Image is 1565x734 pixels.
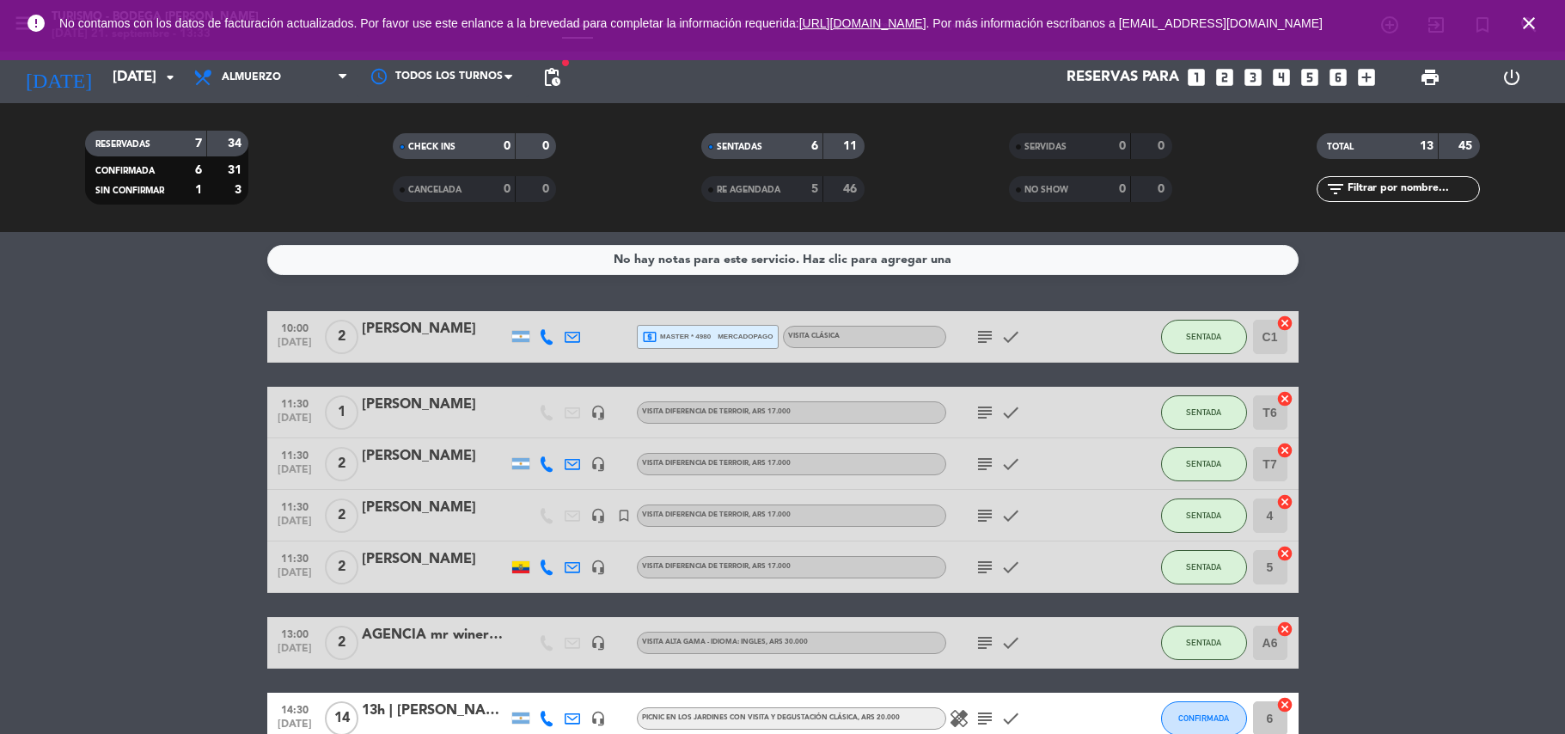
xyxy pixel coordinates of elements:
i: headset_mic [590,508,606,523]
span: pending_actions [541,67,562,88]
strong: 34 [228,138,245,150]
strong: 0 [1158,183,1168,195]
span: SENTADA [1186,407,1221,417]
span: VISITA ALTA GAMA - IDIOMA: INGLES [642,639,808,645]
button: SENTADA [1161,550,1247,584]
span: , ARS 30.000 [766,639,808,645]
i: headset_mic [590,711,606,726]
i: subject [975,327,995,347]
span: CANCELADA [408,186,462,194]
i: cancel [1276,390,1293,407]
strong: 0 [1119,140,1126,152]
span: [DATE] [273,413,316,432]
span: , ARS 17.000 [749,460,791,467]
span: 10:00 [273,317,316,337]
i: subject [975,402,995,423]
strong: 6 [811,140,818,152]
span: VISITA CLÁSICA [788,333,840,339]
i: subject [975,708,995,729]
span: 13:00 [273,623,316,643]
span: 1 [325,395,358,430]
span: SIN CONFIRMAR [95,187,164,195]
i: headset_mic [590,456,606,472]
i: cancel [1276,315,1293,332]
a: . Por más información escríbanos a [EMAIL_ADDRESS][DOMAIN_NAME] [926,16,1323,30]
span: SENTADA [1186,511,1221,520]
span: CONFIRMADA [95,167,155,175]
i: cancel [1276,493,1293,511]
i: [DATE] [13,58,104,96]
span: VISITA DIFERENCIA DE TERROIR [642,408,791,415]
strong: 13 [1420,140,1434,152]
div: 13h | [PERSON_NAME] [362,700,508,722]
i: headset_mic [590,405,606,420]
span: [DATE] [273,464,316,484]
i: add_box [1355,66,1378,89]
strong: 0 [542,183,553,195]
strong: 0 [542,140,553,152]
strong: 31 [228,164,245,176]
div: [PERSON_NAME] [362,394,508,416]
button: SENTADA [1161,320,1247,354]
span: PICNIC EN LOS JARDINES CON VISITA Y DEGUSTACIÓN CLÁSICA [642,714,900,721]
i: cancel [1276,696,1293,713]
i: looks_two [1213,66,1236,89]
strong: 3 [235,184,245,196]
span: VISITA DIFERENCIA DE TERROIR [642,460,791,467]
span: NO SHOW [1024,186,1068,194]
span: SENTADAS [717,143,762,151]
span: 11:30 [273,393,316,413]
input: Filtrar por nombre... [1346,180,1479,199]
strong: 7 [195,138,202,150]
i: check [1000,402,1021,423]
i: power_settings_new [1501,67,1522,88]
strong: 0 [504,140,510,152]
span: RESERVADAS [95,140,150,149]
i: looks_one [1185,66,1207,89]
span: SENTADA [1186,459,1221,468]
i: looks_3 [1242,66,1264,89]
i: subject [975,505,995,526]
i: looks_5 [1299,66,1321,89]
span: 2 [325,499,358,533]
strong: 11 [843,140,860,152]
strong: 0 [1158,140,1168,152]
span: VISITA DIFERENCIA DE TERROIR [642,563,791,570]
div: AGENCIA mr winery | [PERSON_NAME] [362,624,508,646]
span: 11:30 [273,496,316,516]
strong: 6 [195,164,202,176]
i: check [1000,327,1021,347]
i: healing [949,708,969,729]
i: subject [975,557,995,578]
span: 11:30 [273,444,316,464]
span: CHECK INS [408,143,455,151]
i: check [1000,708,1021,729]
i: check [1000,633,1021,653]
i: cancel [1276,621,1293,638]
span: , ARS 17.000 [749,563,791,570]
i: looks_4 [1270,66,1293,89]
span: SENTADA [1186,638,1221,647]
strong: 0 [504,183,510,195]
span: Reservas para [1067,70,1179,86]
span: [DATE] [273,643,316,663]
button: SENTADA [1161,626,1247,660]
div: [PERSON_NAME] [362,548,508,571]
div: [PERSON_NAME] [362,497,508,519]
button: SENTADA [1161,447,1247,481]
span: , ARS 17.000 [749,408,791,415]
span: 2 [325,626,358,660]
i: looks_6 [1327,66,1349,89]
span: 2 [325,447,358,481]
span: No contamos con los datos de facturación actualizados. Por favor use este enlance a la brevedad p... [59,16,1323,30]
strong: 5 [811,183,818,195]
strong: 45 [1458,140,1476,152]
strong: 1 [195,184,202,196]
i: check [1000,505,1021,526]
span: SENTADA [1186,562,1221,572]
i: cancel [1276,442,1293,459]
span: 11:30 [273,547,316,567]
strong: 46 [843,183,860,195]
i: cancel [1276,545,1293,562]
span: [DATE] [273,516,316,535]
